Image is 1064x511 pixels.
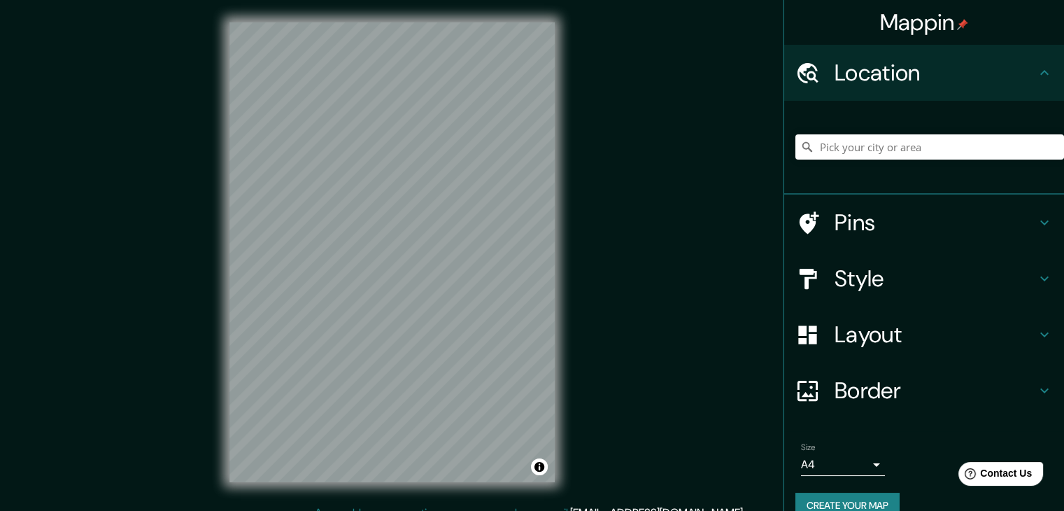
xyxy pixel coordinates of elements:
iframe: Help widget launcher [939,456,1049,496]
div: Border [784,363,1064,419]
canvas: Map [229,22,555,482]
img: pin-icon.png [957,19,968,30]
div: A4 [801,454,885,476]
h4: Location [835,59,1036,87]
div: Location [784,45,1064,101]
div: Style [784,251,1064,307]
h4: Style [835,265,1036,293]
h4: Layout [835,321,1036,349]
div: Layout [784,307,1064,363]
h4: Border [835,377,1036,405]
h4: Mappin [880,8,969,36]
div: Pins [784,195,1064,251]
input: Pick your city or area [795,134,1064,160]
button: Toggle attribution [531,458,548,475]
h4: Pins [835,209,1036,237]
label: Size [801,442,816,454]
